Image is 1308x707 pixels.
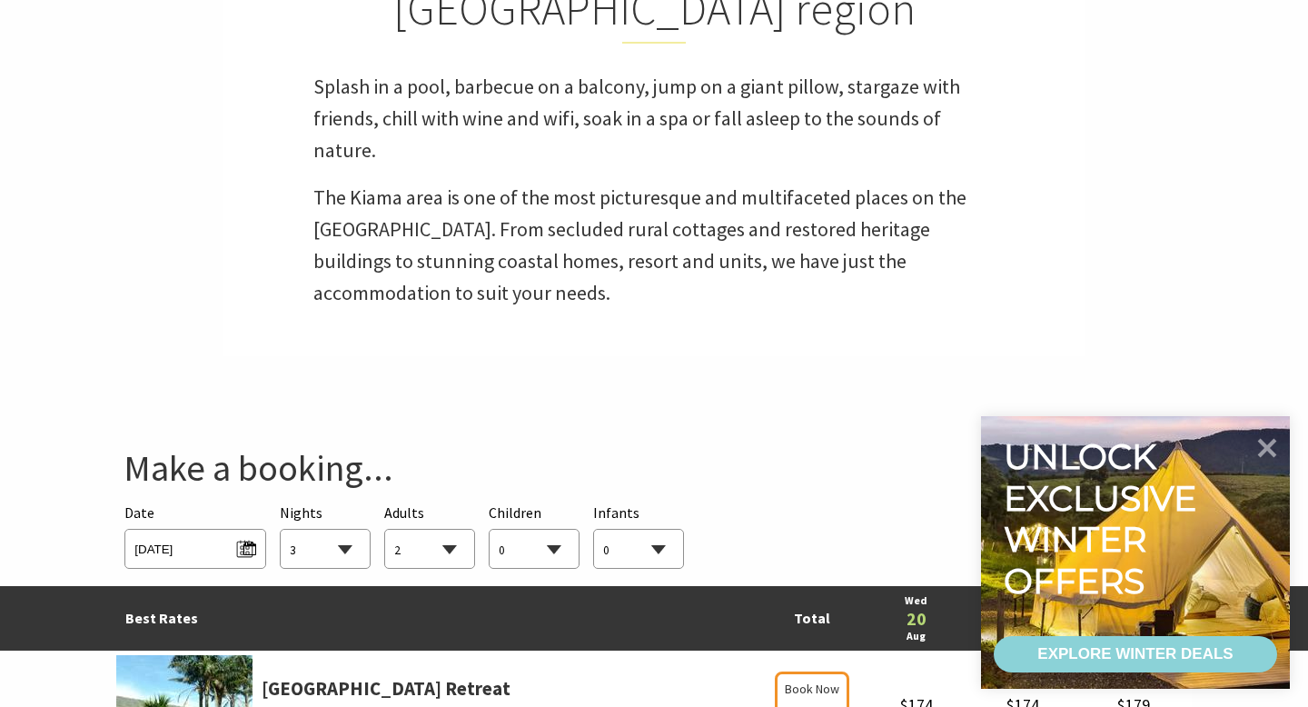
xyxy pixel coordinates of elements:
span: Infants [593,503,639,522]
a: Thu [979,592,1067,610]
td: Total [761,586,863,651]
span: [DATE] [134,534,255,559]
a: 21 [979,610,1067,628]
div: EXPLORE WINTER DEALS [1037,636,1233,672]
span: Nights [280,502,322,525]
span: Book Now [785,679,839,699]
p: Splash in a pool, barbecue on a balcony, jump on a giant pillow, stargaze with friends, chill wit... [313,71,995,167]
a: Wed [872,592,960,610]
div: Please choose your desired arrival date [124,502,265,570]
div: Unlock exclusive winter offers [1004,436,1204,602]
div: Choose a number of nights [280,502,371,570]
span: Date [124,503,154,522]
a: [GEOGRAPHIC_DATA] Retreat [262,673,510,704]
a: Aug [979,628,1067,645]
p: The Kiama area is one of the most picturesque and multifaceted places on the [GEOGRAPHIC_DATA]. F... [313,182,995,310]
a: EXPLORE WINTER DEALS [994,636,1277,672]
a: Aug [872,628,960,645]
td: Best Rates [116,586,761,651]
span: Adults [384,503,424,522]
span: Children [489,503,541,522]
a: 20 [872,610,960,628]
